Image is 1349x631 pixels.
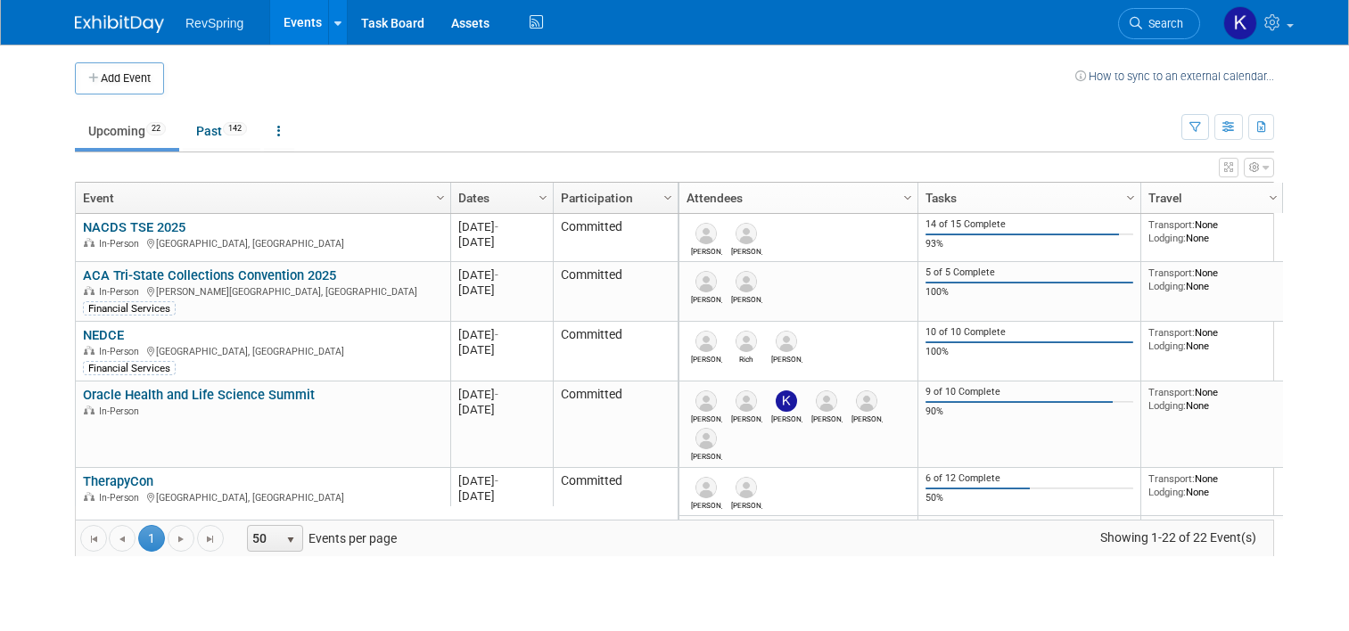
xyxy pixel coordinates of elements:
[691,498,722,510] div: Ryan Boyens
[80,525,107,552] a: Go to the first page
[776,331,797,352] img: Bob Darby
[495,474,498,488] span: -
[84,346,95,355] img: In-Person Event
[925,472,1134,485] div: 6 of 12 Complete
[899,183,918,209] a: Column Settings
[816,390,837,412] img: Heather Davisson
[925,266,1134,279] div: 5 of 5 Complete
[458,183,541,213] a: Dates
[1148,486,1186,498] span: Lodging:
[99,346,144,357] span: In-Person
[1266,191,1280,205] span: Column Settings
[1122,183,1141,209] a: Column Settings
[851,412,883,423] div: Mary Solarz
[1148,280,1186,292] span: Lodging:
[458,283,545,298] div: [DATE]
[183,114,260,148] a: Past142
[925,406,1134,418] div: 90%
[695,223,717,244] img: Steve Donohue
[925,286,1134,299] div: 100%
[99,238,144,250] span: In-Person
[736,390,757,412] img: Kennon Askew
[731,244,762,256] div: Amy Coates
[1148,266,1195,279] span: Transport:
[561,183,666,213] a: Participation
[553,262,678,322] td: Committed
[83,387,315,403] a: Oracle Health and Life Science Summit
[458,473,545,488] div: [DATE]
[75,114,179,148] a: Upcoming22
[695,477,717,498] img: Ryan Boyens
[185,16,243,30] span: RevSpring
[691,292,722,304] div: Marti Anderson
[458,402,545,417] div: [DATE]
[925,346,1134,358] div: 100%
[83,267,336,283] a: ACA Tri-State Collections Convention 2025
[1223,6,1257,40] img: Kelsey Culver
[284,533,298,547] span: select
[458,342,545,357] div: [DATE]
[1148,472,1277,498] div: None None
[695,271,717,292] img: Marti Anderson
[695,390,717,412] img: Heather Crowell
[433,191,448,205] span: Column Settings
[731,412,762,423] div: Kennon Askew
[86,532,101,546] span: Go to the first page
[687,183,906,213] a: Attendees
[925,326,1134,339] div: 10 of 10 Complete
[1148,183,1271,213] a: Travel
[75,15,164,33] img: ExhibitDay
[925,218,1134,231] div: 14 of 15 Complete
[99,286,144,298] span: In-Person
[1084,525,1273,550] span: Showing 1-22 of 22 Event(s)
[99,406,144,417] span: In-Person
[83,489,442,504] div: [GEOGRAPHIC_DATA], [GEOGRAPHIC_DATA]
[83,283,442,299] div: [PERSON_NAME][GEOGRAPHIC_DATA], [GEOGRAPHIC_DATA]
[553,322,678,381] td: Committed
[432,183,451,209] a: Column Settings
[771,412,802,423] div: Kelsey Culver
[691,449,722,461] div: Elizabeth Geist
[495,388,498,401] span: -
[736,477,757,498] img: David Bien
[174,532,188,546] span: Go to the next page
[925,238,1134,250] div: 93%
[1148,399,1186,412] span: Lodging:
[536,191,550,205] span: Column Settings
[168,525,194,552] a: Go to the next page
[534,183,554,209] a: Column Settings
[495,220,498,234] span: -
[1148,326,1195,339] span: Transport:
[695,428,717,449] img: Elizabeth Geist
[1148,266,1277,292] div: None None
[553,468,678,516] td: Committed
[731,498,762,510] div: David Bien
[84,286,95,295] img: In-Person Event
[691,412,722,423] div: Heather Crowell
[225,525,415,552] span: Events per page
[146,122,166,135] span: 22
[83,343,442,358] div: [GEOGRAPHIC_DATA], [GEOGRAPHIC_DATA]
[197,525,224,552] a: Go to the last page
[83,183,439,213] a: Event
[1148,386,1195,398] span: Transport:
[1148,326,1277,352] div: None None
[84,406,95,414] img: In-Person Event
[138,525,165,552] span: 1
[659,183,679,209] a: Column Settings
[1148,232,1186,244] span: Lodging:
[1148,472,1195,485] span: Transport:
[1148,218,1277,244] div: None None
[856,390,877,412] img: Mary Solarz
[1148,218,1195,231] span: Transport:
[736,223,757,244] img: Amy Coates
[75,62,164,94] button: Add Event
[691,244,722,256] div: Steve Donohue
[1148,386,1277,412] div: None None
[1123,191,1138,205] span: Column Settings
[83,301,176,315] div: Financial Services
[223,122,247,135] span: 142
[731,292,762,304] div: Bob Darby
[1148,340,1186,352] span: Lodging:
[1118,8,1200,39] a: Search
